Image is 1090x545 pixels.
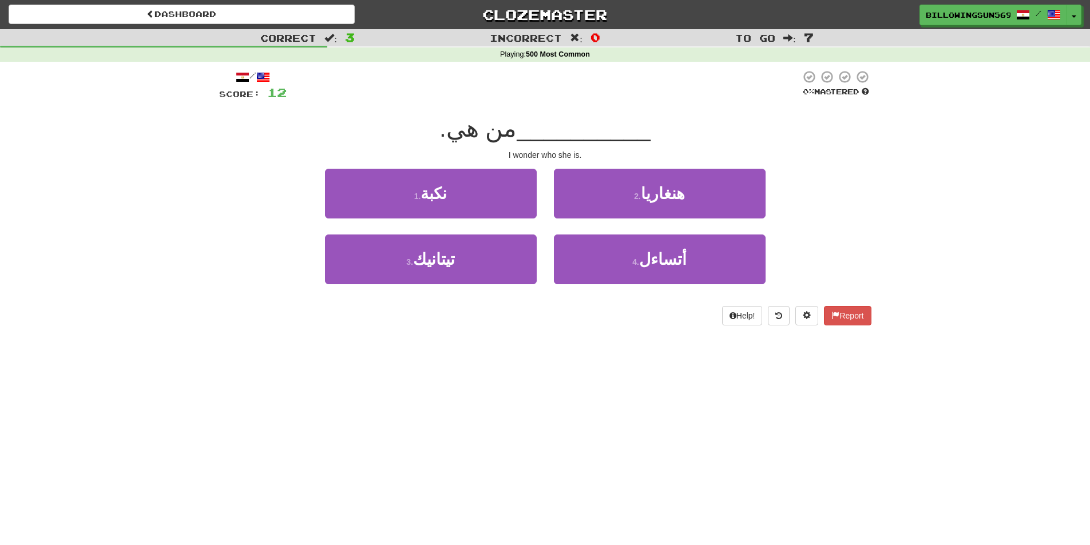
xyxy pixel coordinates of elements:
[554,234,766,284] button: 4.أتساءل
[421,185,447,202] span: نكبة
[919,5,1067,25] a: BillowingSun5697 /
[1036,9,1041,17] span: /
[372,5,718,25] a: Clozemaster
[345,30,355,44] span: 3
[634,192,641,201] small: 2 .
[325,234,537,284] button: 3.تيتانيك
[517,115,651,142] span: __________
[439,115,517,142] span: من هي.
[414,192,421,201] small: 1 .
[722,306,763,325] button: Help!
[219,149,871,161] div: I wonder who she is.
[783,33,796,43] span: :
[641,185,685,202] span: هنغاريا
[9,5,355,24] a: Dashboard
[219,89,260,99] span: Score:
[526,50,590,58] strong: 500 Most Common
[219,70,287,84] div: /
[926,10,1010,20] span: BillowingSun5697
[324,33,337,43] span: :
[803,87,814,96] span: 0 %
[632,257,639,266] small: 4 .
[800,87,871,97] div: Mastered
[768,306,790,325] button: Round history (alt+y)
[735,32,775,43] span: To go
[267,85,287,100] span: 12
[639,250,687,268] span: أتساءل
[413,250,455,268] span: تيتانيك
[325,169,537,218] button: 1.نكبة
[590,30,600,44] span: 0
[406,257,413,266] small: 3 .
[824,306,871,325] button: Report
[490,32,562,43] span: Incorrect
[260,32,316,43] span: Correct
[554,169,766,218] button: 2.هنغاريا
[570,33,582,43] span: :
[804,30,814,44] span: 7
